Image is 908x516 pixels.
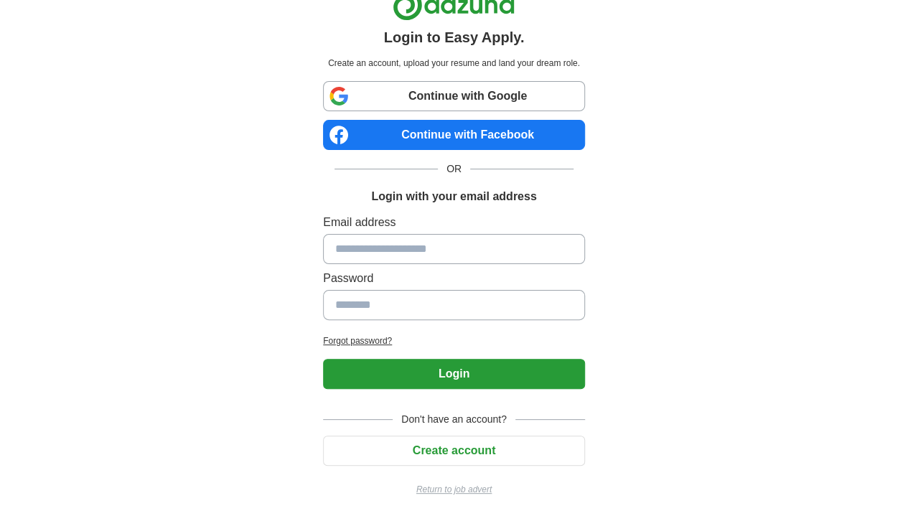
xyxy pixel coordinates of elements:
a: Forgot password? [323,334,585,347]
a: Continue with Google [323,81,585,111]
button: Login [323,359,585,389]
h1: Login to Easy Apply. [384,27,525,48]
button: Create account [323,436,585,466]
a: Continue with Facebook [323,120,585,150]
h1: Login with your email address [371,188,536,205]
span: OR [438,161,470,177]
a: Return to job advert [323,483,585,496]
a: Create account [323,444,585,456]
label: Email address [323,214,585,231]
span: Don't have an account? [393,412,515,427]
label: Password [323,270,585,287]
p: Create an account, upload your resume and land your dream role. [326,57,582,70]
